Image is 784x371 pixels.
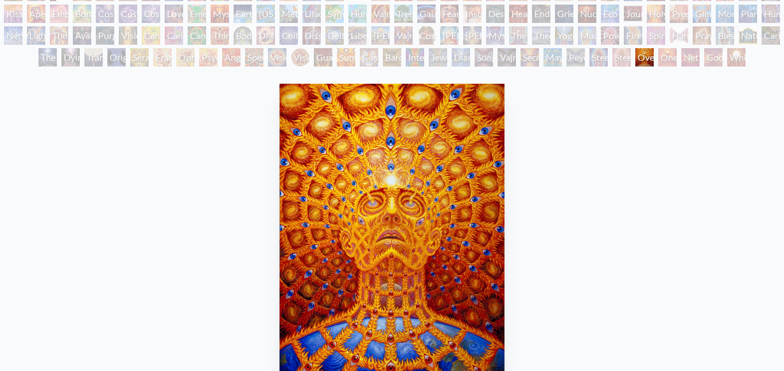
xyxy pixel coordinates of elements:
div: Secret Writing Being [521,48,539,67]
div: Endarkenment [532,5,550,23]
div: One [658,48,677,67]
div: Bardo Being [383,48,401,67]
div: [PERSON_NAME] [371,26,390,45]
div: Ayahuasca Visitation [73,26,91,45]
div: Cannabis Mudra [142,26,160,45]
div: Holy Fire [647,5,665,23]
div: Jewel Being [429,48,447,67]
div: Nature of Mind [739,26,757,45]
div: Tree & Person [394,5,413,23]
div: Vajra Horse [371,5,390,23]
div: Planetary Prayers [739,5,757,23]
div: Human Geometry [762,5,780,23]
div: Oversoul [635,48,654,67]
div: Purging [96,26,114,45]
div: Peyote Being [566,48,585,67]
div: Despair [486,5,504,23]
div: Nuclear Crucifixion [578,5,596,23]
div: Mysteriosa 2 [211,5,229,23]
div: Sunyata [337,48,355,67]
div: Empowerment [50,5,68,23]
div: Deities & Demons Drinking from the Milky Pool [325,26,344,45]
div: Seraphic Transport Docking on the Third Eye [130,48,149,67]
div: The Soul Finds It's Way [38,48,57,67]
div: Networks [4,26,22,45]
div: Bond [73,5,91,23]
div: Vision [PERSON_NAME] [291,48,309,67]
div: Vision Crystal [268,48,286,67]
div: Psychomicrograph of a Fractal Paisley Cherub Feather Tip [199,48,218,67]
div: Lilacs [302,5,321,23]
div: Cannabis Sutra [165,26,183,45]
div: Diamond Being [452,48,470,67]
div: Transfiguration [84,48,103,67]
div: Vision Tree [119,26,137,45]
div: Spirit Animates the Flesh [647,26,665,45]
div: Song of Vajra Being [475,48,493,67]
div: Net of Being [681,48,700,67]
div: Headache [509,5,527,23]
div: Emerald Grail [188,5,206,23]
div: [US_STATE] Song [257,5,275,23]
div: Vajra Being [498,48,516,67]
div: DMT - The Spirit Molecule [257,26,275,45]
div: Power to the Peaceful [601,26,619,45]
div: Love is a Cosmic Force [165,5,183,23]
div: Praying Hands [693,26,711,45]
div: Cosmic Lovers [142,5,160,23]
div: Fractal Eyes [153,48,172,67]
div: Blessing Hand [716,26,734,45]
div: Angel Skin [222,48,240,67]
div: Godself [704,48,723,67]
div: Cosmic Elf [360,48,378,67]
div: Metamorphosis [280,5,298,23]
div: Mayan Being [544,48,562,67]
div: Cannabacchus [188,26,206,45]
div: Prostration [670,5,688,23]
div: Cosmic Creativity [96,5,114,23]
div: Mystic Eye [486,26,504,45]
div: Lightworker [27,26,45,45]
div: Liberation Through Seeing [348,26,367,45]
div: Symbiosis: Gall Wasp & Oak Tree [325,5,344,23]
div: Humming Bird [348,5,367,23]
div: Guardian of Infinite Vision [314,48,332,67]
div: Earth Energies [234,5,252,23]
div: Caring [762,26,780,45]
div: Cosmic [DEMOGRAPHIC_DATA] [417,26,436,45]
div: Dying [61,48,80,67]
div: Monochord [716,5,734,23]
div: The Shulgins and their Alchemical Angels [50,26,68,45]
div: Grieving [555,5,573,23]
div: Journey of the Wounded Healer [624,5,642,23]
div: Yogi & the Möbius Sphere [555,26,573,45]
div: Glimpsing the Empyrean [693,5,711,23]
div: Cosmic Artist [119,5,137,23]
div: Eco-Atlas [601,5,619,23]
div: White Light [727,48,746,67]
div: Dissectional Art for Tool's Lateralus CD [302,26,321,45]
div: The Seer [509,26,527,45]
div: [PERSON_NAME] [463,26,482,45]
div: Steeplehead 1 [589,48,608,67]
div: Hands that See [670,26,688,45]
div: Insomnia [463,5,482,23]
div: Original Face [107,48,126,67]
div: Third Eye Tears of Joy [211,26,229,45]
div: Firewalking [624,26,642,45]
div: Kiss of the [MEDICAL_DATA] [4,5,22,23]
div: Collective Vision [280,26,298,45]
div: [PERSON_NAME] [440,26,459,45]
div: Spectral Lotus [245,48,263,67]
div: Body/Mind as a Vibratory Field of Energy [234,26,252,45]
div: Vajra Guru [394,26,413,45]
div: Theologue [532,26,550,45]
div: Gaia [417,5,436,23]
div: Interbeing [406,48,424,67]
div: Steeplehead 2 [612,48,631,67]
div: Ophanic Eyelash [176,48,195,67]
div: Fear [440,5,459,23]
div: Aperture [27,5,45,23]
div: Mudra [578,26,596,45]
